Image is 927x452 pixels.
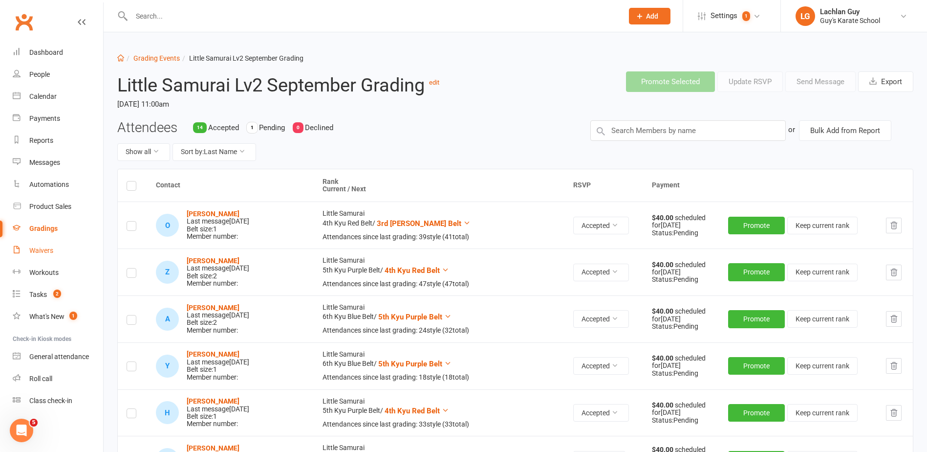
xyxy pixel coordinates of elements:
strong: $40.00 [652,214,675,222]
a: Class kiosk mode [13,390,103,412]
div: General attendance [29,353,89,361]
button: Promote [728,310,785,328]
button: 3rd [PERSON_NAME] Belt [377,218,471,229]
h2: Little Samurai Lv2 September Grading [117,71,440,95]
a: Roll call [13,368,103,390]
div: Belt size: 2 Member number: [187,304,249,335]
div: 14 [193,122,207,133]
span: Settings [711,5,737,27]
a: [PERSON_NAME] [187,210,239,218]
div: 1 [247,122,258,133]
input: Search... [129,9,616,23]
h3: Attendees [117,120,177,136]
a: Reports [13,130,103,152]
a: edit [429,79,439,86]
div: Product Sales [29,203,71,210]
button: Accepted [573,310,629,328]
div: Guy's Karate School [820,16,880,25]
button: Sort by:Last Name [172,143,256,161]
span: 5 [30,419,38,427]
a: Automations [13,174,103,196]
a: [PERSON_NAME] [187,304,239,312]
a: Payments [13,108,103,130]
span: 1 [742,11,750,21]
button: Promote [728,404,785,422]
button: Promote [728,217,785,234]
span: 4th Kyu Red Belt [385,407,440,415]
a: Tasks 2 [13,284,103,306]
div: Reports [29,136,53,144]
div: Attendances since last grading: 18 style ( 18 total) [323,374,556,381]
th: Contact [147,169,314,202]
button: Accepted [573,357,629,375]
span: Pending [259,123,285,132]
div: Belt size: 1 Member number: [187,398,249,428]
div: Status: Pending [652,276,711,283]
div: scheduled for [DATE] [652,261,711,276]
a: Gradings [13,218,103,240]
div: LG [796,6,815,26]
button: Keep current rank [787,264,858,281]
span: Accepted [208,123,239,132]
a: Workouts [13,262,103,284]
div: Lachlan Guy [820,7,880,16]
strong: [PERSON_NAME] [187,397,239,405]
div: Hunter Enzo [156,401,179,424]
a: [PERSON_NAME] [187,257,239,265]
button: Promote [728,263,785,281]
span: 1 [69,312,77,320]
a: Clubworx [12,10,36,34]
td: Little Samurai 5th Kyu Purple Belt / [314,249,564,295]
div: Calendar [29,92,57,100]
a: People [13,64,103,86]
a: What's New1 [13,306,103,328]
div: People [29,70,50,78]
div: scheduled for [DATE] [652,402,711,417]
button: Promote [728,357,785,375]
time: [DATE] 11:00am [117,96,440,113]
td: Little Samurai 6th Kyu Blue Belt / [314,295,564,342]
span: 5th Kyu Purple Belt [378,313,442,321]
button: Show all [117,143,170,161]
div: Status: Pending [652,370,711,377]
div: Belt size: 1 Member number: [187,210,249,241]
span: Declined [305,123,333,132]
a: Calendar [13,86,103,108]
div: Belt size: 2 Member number: [187,257,249,288]
td: Little Samurai 5th Kyu Purple Belt / [314,389,564,436]
span: 5th Kyu Purple Belt [378,360,442,368]
a: [PERSON_NAME] [187,444,239,452]
strong: $40.00 [652,401,675,409]
div: Messages [29,158,60,166]
div: Status: Pending [652,229,711,237]
a: Messages [13,152,103,174]
th: Rank Current / Next [314,169,564,202]
div: What's New [29,313,65,320]
div: Last message [DATE] [187,265,249,272]
strong: $40.00 [652,261,675,269]
div: Status: Pending [652,417,711,424]
div: Belt size: 1 Member number: [187,351,249,381]
button: Add [629,8,670,24]
button: Export [858,71,913,92]
div: Attendances since last grading: 24 style ( 32 total) [323,327,556,334]
div: Payments [29,114,60,122]
a: [PERSON_NAME] [187,350,239,358]
button: Accepted [573,264,629,281]
button: Keep current rank [787,404,858,422]
iframe: Intercom live chat [10,419,33,442]
div: Ashton Clark [156,308,179,331]
div: Class check-in [29,397,72,405]
div: Automations [29,181,69,188]
button: Accepted [573,404,629,422]
input: Search Members by name [590,120,786,141]
a: General attendance kiosk mode [13,346,103,368]
div: or [788,120,795,139]
span: 4th Kyu Red Belt [385,266,440,275]
div: scheduled for [DATE] [652,308,711,323]
button: 5th Kyu Purple Belt [378,358,452,370]
button: 4th Kyu Red Belt [385,265,449,276]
